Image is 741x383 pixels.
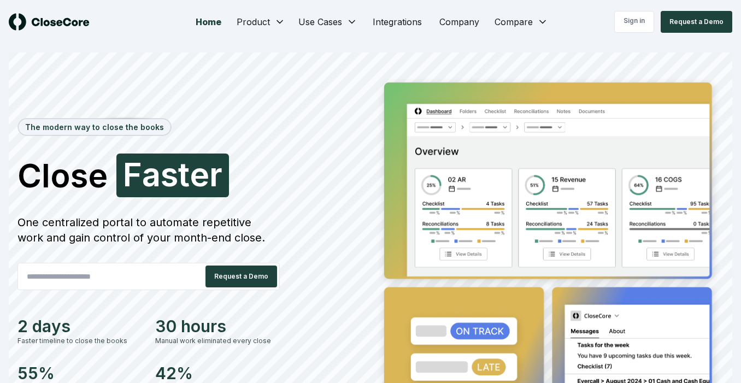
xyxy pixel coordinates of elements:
div: 2 days [17,316,142,336]
span: r [209,158,222,191]
span: e [190,158,209,191]
span: Use Cases [298,15,342,28]
span: t [178,158,190,191]
div: 30 hours [155,316,280,336]
div: 42% [155,363,280,383]
span: s [161,158,178,191]
div: Manual work eliminated every close [155,336,280,346]
span: a [142,158,161,191]
div: One centralized portal to automate repetitive work and gain control of your month-end close. [17,215,280,245]
a: Integrations [364,11,431,33]
button: Request a Demo [661,11,732,33]
img: logo [9,13,90,31]
button: Product [230,11,292,33]
div: The modern way to close the books [19,119,170,135]
a: Company [431,11,488,33]
a: Home [187,11,230,33]
button: Use Cases [292,11,364,33]
div: 55% [17,363,142,383]
span: Product [237,15,270,28]
div: Faster timeline to close the books [17,336,142,346]
span: Compare [495,15,533,28]
span: Close [17,159,108,192]
a: Sign in [614,11,654,33]
button: Compare [488,11,555,33]
button: Request a Demo [205,266,277,287]
span: F [123,158,142,191]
